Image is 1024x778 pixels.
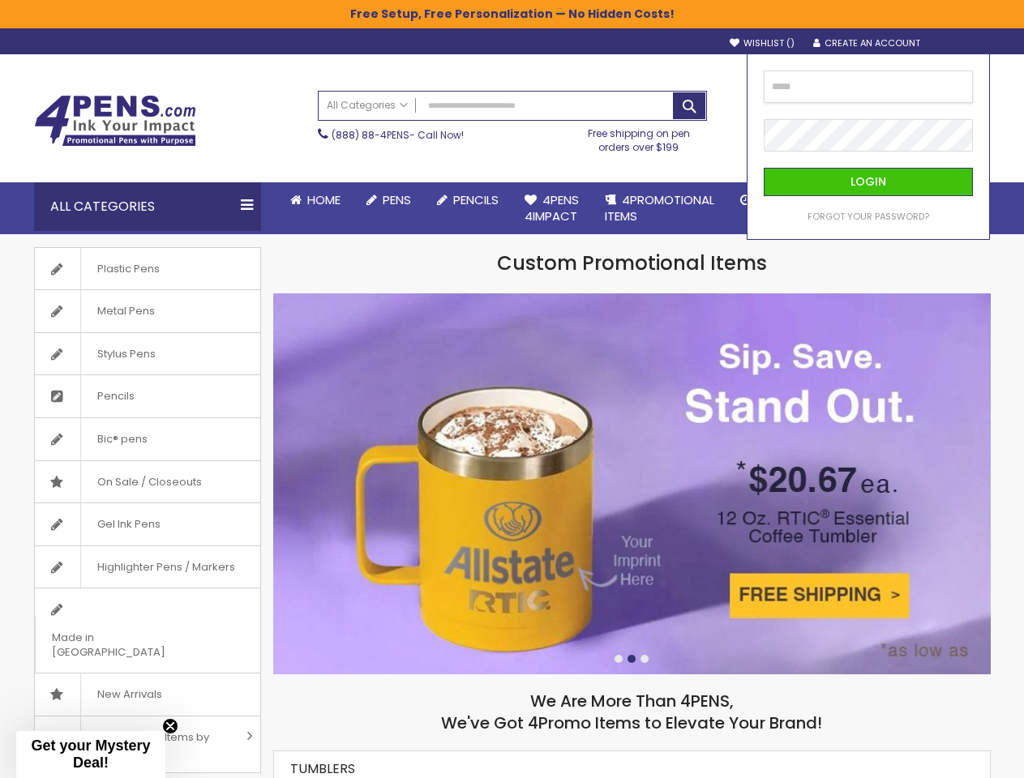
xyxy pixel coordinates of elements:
iframe: Google Customer Reviews [890,734,1024,778]
a: Pencils [424,182,512,218]
div: Sign In [936,38,990,50]
a: 4PROMOTIONALITEMS [592,182,727,235]
a: Bic® pens [35,418,260,460]
span: New Arrivals [80,673,178,716]
span: 4Pens 4impact [525,191,579,224]
span: Metal Pens [80,290,171,332]
a: Promotional Items by Industry [35,716,260,772]
h2: We Are More Than 4PENS, We've Got 4Promo Items to Elevate Your Brand! [273,690,991,734]
div: Get your Mystery Deal!Close teaser [16,731,165,778]
a: (888) 88-4PENS [332,128,409,142]
a: Wishlist [730,37,795,49]
span: Forgot Your Password? [808,210,929,223]
h1: Custom Promotional Items [273,250,991,276]
a: Forgot Your Password? [808,211,929,223]
a: Plastic Pens [35,248,260,290]
span: On Sale / Closeouts [80,461,218,503]
span: Pencils [453,191,499,208]
span: Bic® pens [80,418,164,460]
div: All Categories [34,182,261,231]
img: 4Pens Custom Pens and Promotional Products [34,95,196,147]
button: Login [764,168,973,196]
a: Home [277,182,353,218]
a: 4Pens4impact [512,182,592,235]
span: Stylus Pens [80,333,172,375]
span: Highlighter Pens / Markers [80,546,251,588]
a: Made in [GEOGRAPHIC_DATA] [35,588,260,673]
a: Rush [727,182,800,218]
a: Highlighter Pens / Markers [35,546,260,588]
span: Pens [383,191,411,208]
span: Home [307,191,341,208]
span: Get your Mystery Deal! [31,737,150,771]
img: /drinkware.html [273,293,991,675]
a: New Arrivals [35,673,260,716]
span: Pencils [80,375,151,417]
span: Promotional Items by Industry [80,716,241,772]
a: Create an Account [813,37,920,49]
div: Free shipping on pen orders over $199 [571,121,707,153]
span: - Call Now! [332,128,464,142]
a: On Sale / Closeouts [35,461,260,503]
button: Close teaser [162,718,178,734]
a: Pencils [35,375,260,417]
a: Gel Ink Pens [35,503,260,545]
span: Gel Ink Pens [80,503,177,545]
a: Stylus Pens [35,333,260,375]
a: Pens [353,182,424,218]
span: Login [850,173,886,190]
a: Metal Pens [35,290,260,332]
a: All Categories [319,92,416,118]
span: Made in [GEOGRAPHIC_DATA] [35,617,220,673]
span: All Categories [327,99,408,112]
span: Plastic Pens [80,248,176,290]
span: 4PROMOTIONAL ITEMS [605,191,714,224]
